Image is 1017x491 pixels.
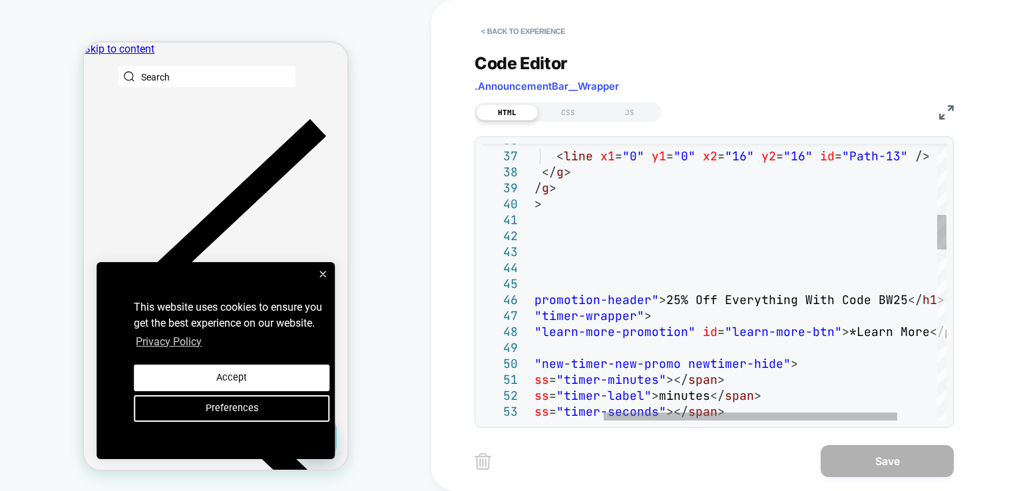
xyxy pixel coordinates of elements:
[482,340,518,356] div: 49
[615,148,622,164] span: =
[542,164,556,180] span: </
[703,324,717,339] span: id
[717,404,725,419] span: >
[915,148,930,164] span: />
[821,445,954,477] button: Save
[600,148,615,164] span: x1
[556,372,666,387] span: "timer-minutes"
[13,220,251,416] div: cookie bar
[939,105,954,120] img: fullscreen
[688,404,717,419] span: span
[725,388,754,403] span: span
[659,388,710,403] span: minutes
[556,388,652,403] span: "timer-label"
[482,148,518,164] div: 37
[482,212,518,228] div: 41
[930,324,944,339] span: </
[549,388,556,403] span: =
[761,148,776,164] span: y2
[475,21,572,42] button: < Back to experience
[791,356,798,371] span: >
[549,404,556,419] span: =
[234,226,244,237] div: close
[556,404,666,419] span: "timer-seconds"
[534,308,644,323] span: "timer-wrapper"
[50,353,246,379] button: Preferences
[666,404,688,419] span: ></
[542,180,549,196] span: g
[674,148,696,164] span: "0"
[754,388,761,403] span: >
[717,372,725,387] span: >
[842,148,908,164] span: "Path-13"
[482,180,518,196] div: 39
[549,180,556,196] span: >
[666,292,908,307] span: 25% Off Everything With Code BW25
[475,453,491,470] img: delete
[688,372,717,387] span: span
[922,292,937,307] span: h1
[776,148,783,164] span: =
[842,324,849,339] span: >
[783,148,813,164] span: "16"
[482,324,518,340] div: 48
[482,228,518,244] div: 42
[482,388,518,404] div: 52
[482,356,518,372] div: 50
[622,148,644,164] span: "0"
[564,148,593,164] span: line
[666,148,674,164] span: =
[556,164,564,180] span: g
[564,164,571,180] span: >
[710,388,725,403] span: </
[652,388,659,403] span: >
[477,104,538,120] div: HTML
[50,289,120,309] a: Privacy Policy (opens in a new tab)
[482,196,518,212] div: 40
[482,260,518,276] div: 44
[538,104,599,120] div: CSS
[527,292,659,307] span: "promotion-header"
[475,53,568,73] span: Code Editor
[534,356,791,371] span: "new-timer-new-promo newtimer-hide"
[666,372,688,387] span: ></
[849,324,930,339] span: *Learn More
[725,324,842,339] span: "learn-more-btn"
[482,372,518,388] div: 51
[644,308,652,323] span: >
[703,148,717,164] span: x2
[717,148,725,164] span: =
[659,292,666,307] span: >
[820,148,835,164] span: id
[725,148,754,164] span: "16"
[482,308,518,324] div: 47
[482,276,518,292] div: 45
[652,148,666,164] span: y1
[534,196,542,212] span: >
[835,148,842,164] span: =
[57,29,86,39] a: Search
[482,164,518,180] div: 38
[475,80,619,92] span: .AnnouncementBar__Wrapper
[908,292,922,307] span: </
[50,322,246,349] button: Accept
[534,324,696,339] span: "learn-more-promotion"
[556,148,564,164] span: <
[549,372,556,387] span: =
[482,292,518,308] div: 46
[482,244,518,260] div: 43
[482,420,518,436] div: 54
[50,258,238,287] span: This website uses cookies to ensure you get the best experience on our website.
[599,104,660,120] div: JS
[717,324,725,339] span: =
[482,404,518,420] div: 53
